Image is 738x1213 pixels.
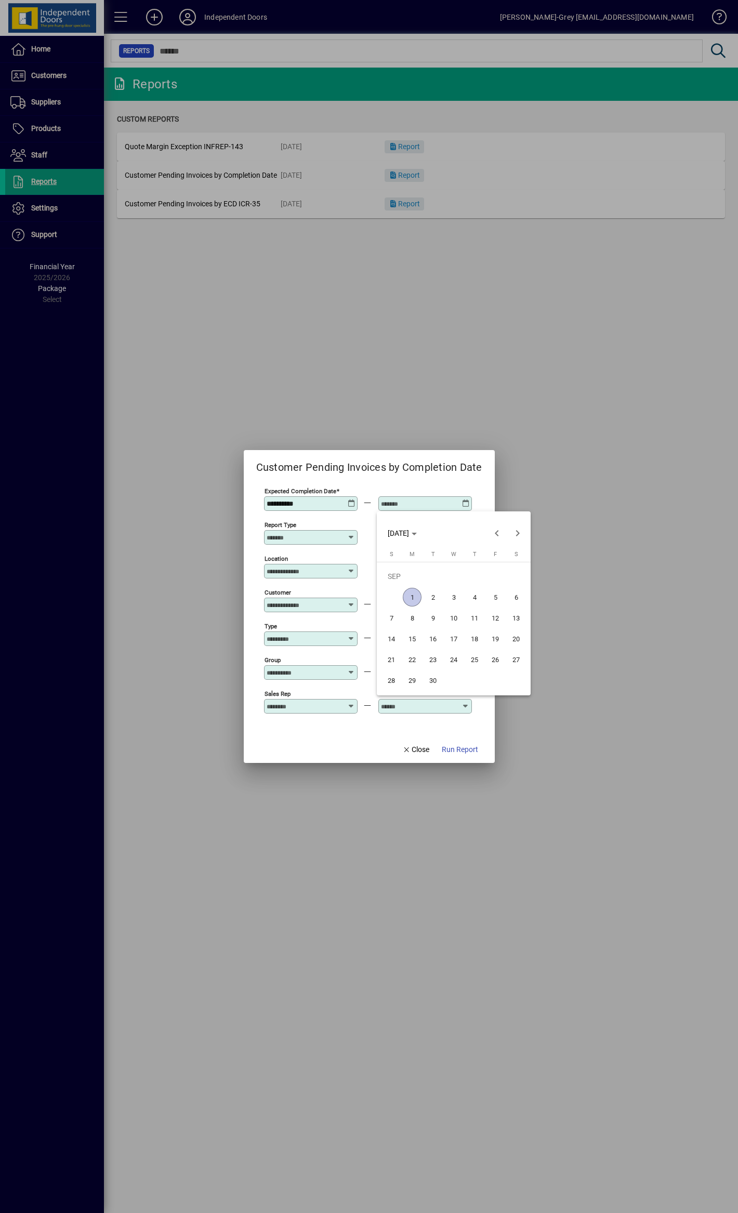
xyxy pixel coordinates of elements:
button: Sun Sep 14 2025 [381,628,402,649]
span: [DATE] [388,529,409,537]
span: 2 [424,588,442,606]
span: 27 [507,650,525,669]
span: 13 [507,609,525,627]
span: W [451,551,456,558]
span: 28 [382,671,401,690]
span: 12 [486,609,505,627]
button: Sat Sep 27 2025 [506,649,526,670]
button: Sat Sep 13 2025 [506,608,526,628]
button: Fri Sep 12 2025 [485,608,506,628]
span: 8 [403,609,421,627]
span: 20 [507,629,525,648]
span: 19 [486,629,505,648]
button: Fri Sep 26 2025 [485,649,506,670]
button: Mon Sep 01 2025 [402,587,423,608]
span: 3 [444,588,463,606]
span: T [473,551,477,558]
span: 22 [403,650,421,669]
button: Thu Sep 11 2025 [464,608,485,628]
button: Sat Sep 06 2025 [506,587,526,608]
span: 1 [403,588,421,606]
button: Mon Sep 08 2025 [402,608,423,628]
button: Wed Sep 03 2025 [443,587,464,608]
span: 23 [424,650,442,669]
span: 5 [486,588,505,606]
span: 18 [465,629,484,648]
span: 24 [444,650,463,669]
button: Tue Sep 23 2025 [423,649,443,670]
button: Previous month [486,523,507,544]
span: 11 [465,609,484,627]
button: Wed Sep 24 2025 [443,649,464,670]
button: Wed Sep 10 2025 [443,608,464,628]
button: Fri Sep 05 2025 [485,587,506,608]
span: 14 [382,629,401,648]
span: 10 [444,609,463,627]
button: Sun Sep 21 2025 [381,649,402,670]
span: S [515,551,518,558]
button: Thu Sep 04 2025 [464,587,485,608]
span: 29 [403,671,421,690]
span: 16 [424,629,442,648]
button: Fri Sep 19 2025 [485,628,506,649]
button: Mon Sep 22 2025 [402,649,423,670]
span: 6 [507,588,525,606]
button: Next month [507,523,528,544]
span: 21 [382,650,401,669]
span: M [410,551,415,558]
button: Thu Sep 25 2025 [464,649,485,670]
span: F [494,551,497,558]
button: Sun Sep 28 2025 [381,670,402,691]
button: Mon Sep 15 2025 [402,628,423,649]
button: Tue Sep 16 2025 [423,628,443,649]
button: Sun Sep 07 2025 [381,608,402,628]
button: Tue Sep 09 2025 [423,608,443,628]
span: 15 [403,629,421,648]
button: Sat Sep 20 2025 [506,628,526,649]
button: Tue Sep 02 2025 [423,587,443,608]
span: 30 [424,671,442,690]
span: 4 [465,588,484,606]
button: Choose month and year [384,524,421,543]
button: Mon Sep 29 2025 [402,670,423,691]
button: Tue Sep 30 2025 [423,670,443,691]
span: 9 [424,609,442,627]
button: Wed Sep 17 2025 [443,628,464,649]
span: S [390,551,393,558]
button: Thu Sep 18 2025 [464,628,485,649]
span: 26 [486,650,505,669]
span: T [431,551,435,558]
span: 17 [444,629,463,648]
span: 25 [465,650,484,669]
span: 7 [382,609,401,627]
td: SEP [381,566,526,587]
